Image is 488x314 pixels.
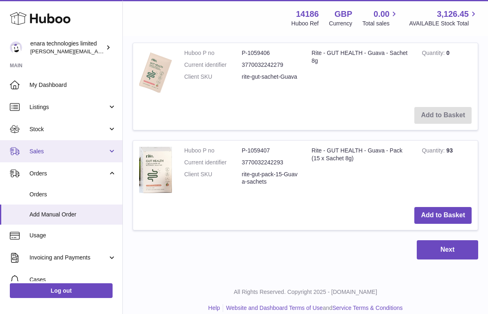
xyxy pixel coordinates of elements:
[139,147,172,193] img: Rite - GUT HEALTH - Guava - Pack (15 x Sachet 8g)
[184,73,242,81] dt: Client SKU
[184,61,242,69] dt: Current identifier
[29,232,116,239] span: Usage
[422,50,446,58] strong: Quantity
[226,305,323,311] a: Website and Dashboard Terms of Use
[416,43,478,101] td: 0
[29,103,108,111] span: Listings
[242,159,300,166] dd: 3770032242293
[296,9,319,20] strong: 14186
[184,147,242,155] dt: Huboo P no
[334,9,352,20] strong: GBP
[10,41,22,54] img: Dee@enara.co
[332,305,403,311] a: Service Terms & Conditions
[291,20,319,27] div: Huboo Ref
[362,9,399,27] a: 0.00 Total sales
[10,283,113,298] a: Log out
[242,49,300,57] dd: P-1059406
[184,159,242,166] dt: Current identifier
[223,304,402,312] li: and
[416,141,478,201] td: 93
[242,73,300,81] dd: rite-gut-sachet-Guava
[184,49,242,57] dt: Huboo P no
[242,61,300,69] dd: 3770032242279
[30,48,164,55] span: [PERSON_NAME][EMAIL_ADDRESS][DOMAIN_NAME]
[362,20,399,27] span: Total sales
[305,43,416,101] td: Rite - GUT HEALTH - Guava - Sachet 8g
[409,20,478,27] span: AVAILABLE Stock Total
[29,276,116,284] span: Cases
[139,49,172,93] img: Rite - GUT HEALTH - Guava - Sachet 8g
[29,191,116,198] span: Orders
[184,171,242,186] dt: Client SKU
[29,254,108,262] span: Invoicing and Payments
[329,20,352,27] div: Currency
[422,147,446,156] strong: Quantity
[437,9,469,20] span: 3,126.45
[414,207,472,224] button: Add to Basket
[29,81,116,89] span: My Dashboard
[129,288,481,296] p: All Rights Reserved. Copyright 2025 - [DOMAIN_NAME]
[29,125,108,133] span: Stock
[208,305,220,311] a: Help
[30,40,104,55] div: enara technologies limited
[29,170,108,177] span: Orders
[29,211,116,218] span: Add Manual Order
[242,147,300,155] dd: P-1059407
[417,240,478,259] button: Next
[242,171,300,186] dd: rite-gut-pack-15-Guava-sachets
[374,9,390,20] span: 0.00
[29,148,108,155] span: Sales
[305,141,416,201] td: Rite - GUT HEALTH - Guava - Pack (15 x Sachet 8g)
[409,9,478,27] a: 3,126.45 AVAILABLE Stock Total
